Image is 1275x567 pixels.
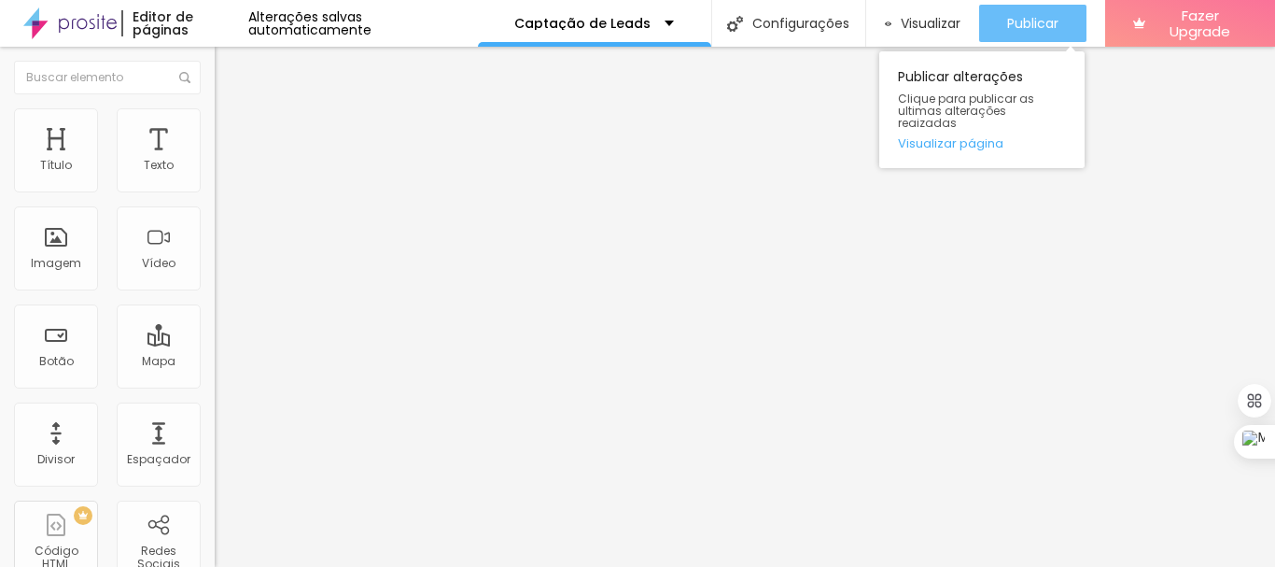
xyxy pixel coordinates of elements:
span: Visualizar [901,16,960,31]
button: Visualizar [866,5,980,42]
div: Alterações salvas automaticamente [248,10,478,36]
img: view-1.svg [885,16,892,32]
input: Buscar elemento [14,61,201,94]
div: Espaçador [127,453,190,466]
div: Divisor [37,453,75,466]
div: Imagem [31,257,81,270]
span: Publicar [1007,16,1058,31]
p: Captação de Leads [514,17,651,30]
div: Botão [39,355,74,368]
a: Visualizar página [898,137,1066,149]
div: Vídeo [142,257,175,270]
div: Texto [144,159,174,172]
span: Fazer Upgrade [1153,7,1247,40]
div: Título [40,159,72,172]
div: Mapa [142,355,175,368]
img: Icone [727,16,743,32]
div: Editor de páginas [121,10,247,36]
div: Publicar alterações [879,51,1085,168]
button: Publicar [979,5,1086,42]
img: Icone [179,72,190,83]
span: Clique para publicar as ultimas alterações reaizadas [898,92,1066,130]
iframe: Editor [215,47,1275,567]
